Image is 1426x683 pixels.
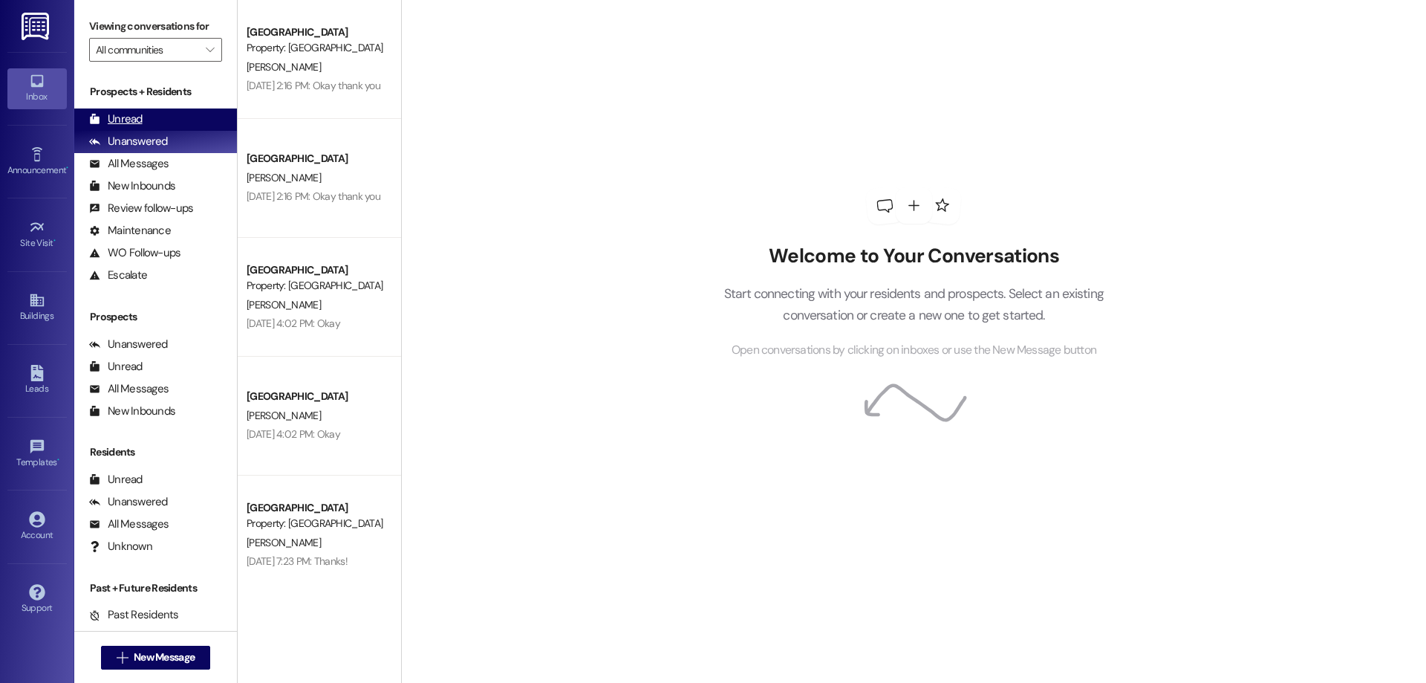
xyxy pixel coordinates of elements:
[89,381,169,397] div: All Messages
[247,40,384,56] div: Property: [GEOGRAPHIC_DATA]
[247,389,384,404] div: [GEOGRAPHIC_DATA]
[701,283,1126,326] p: Start connecting with your residents and prospects. Select an existing conversation or create a n...
[247,60,321,74] span: [PERSON_NAME]
[7,288,67,328] a: Buildings
[247,500,384,516] div: [GEOGRAPHIC_DATA]
[247,190,380,203] div: [DATE] 2:16 PM: Okay thank you
[7,68,67,109] a: Inbox
[247,298,321,311] span: [PERSON_NAME]
[74,580,237,596] div: Past + Future Residents
[89,134,168,149] div: Unanswered
[247,262,384,278] div: [GEOGRAPHIC_DATA]
[57,455,59,465] span: •
[89,404,175,419] div: New Inbounds
[247,278,384,294] div: Property: [GEOGRAPHIC_DATA]
[96,38,198,62] input: All communities
[74,84,237,100] div: Prospects + Residents
[117,652,128,664] i: 
[74,444,237,460] div: Residents
[247,151,384,166] div: [GEOGRAPHIC_DATA]
[89,111,143,127] div: Unread
[7,360,67,401] a: Leads
[247,409,321,422] span: [PERSON_NAME]
[247,536,321,549] span: [PERSON_NAME]
[66,163,68,173] span: •
[22,13,52,40] img: ResiDesk Logo
[53,236,56,246] span: •
[247,554,348,568] div: [DATE] 7:23 PM: Thanks!
[89,517,169,532] div: All Messages
[134,650,195,665] span: New Message
[89,245,180,261] div: WO Follow-ups
[89,337,168,352] div: Unanswered
[247,427,340,441] div: [DATE] 4:02 PM: Okay
[89,472,143,488] div: Unread
[247,516,384,531] div: Property: [GEOGRAPHIC_DATA]
[89,156,169,172] div: All Messages
[7,434,67,474] a: Templates •
[89,268,147,283] div: Escalate
[701,245,1126,268] h2: Welcome to Your Conversations
[89,15,222,38] label: Viewing conversations for
[89,223,171,239] div: Maintenance
[732,341,1096,360] span: Open conversations by clicking on inboxes or use the New Message button
[7,507,67,547] a: Account
[89,494,168,510] div: Unanswered
[89,539,152,554] div: Unknown
[247,25,384,40] div: [GEOGRAPHIC_DATA]
[89,178,175,194] div: New Inbounds
[206,44,214,56] i: 
[7,580,67,620] a: Support
[101,646,211,670] button: New Message
[247,79,380,92] div: [DATE] 2:16 PM: Okay thank you
[74,309,237,325] div: Prospects
[247,171,321,184] span: [PERSON_NAME]
[89,607,179,623] div: Past Residents
[7,215,67,255] a: Site Visit •
[89,359,143,375] div: Unread
[247,317,340,330] div: [DATE] 4:02 PM: Okay
[89,201,193,216] div: Review follow-ups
